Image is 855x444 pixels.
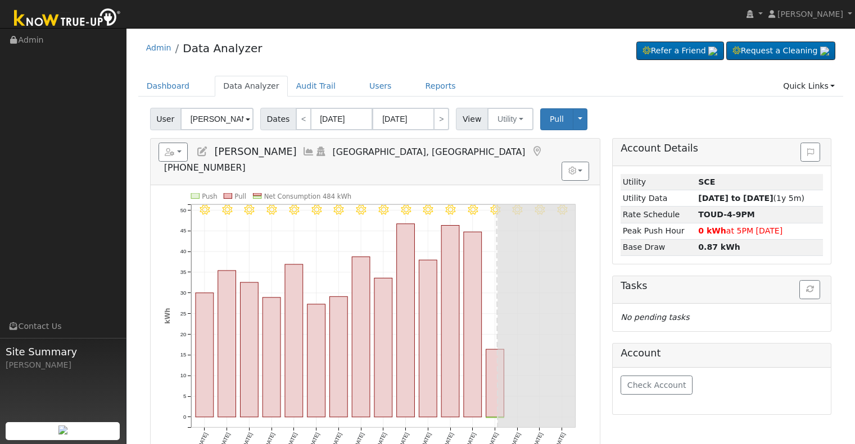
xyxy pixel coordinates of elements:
text: 10 [180,372,186,378]
a: Request a Cleaning [726,42,835,61]
text: Net Consumption 484 kWh [264,192,351,200]
img: retrieve [708,47,717,56]
img: Know True-Up [8,6,126,31]
button: Issue History [800,143,820,162]
i: 8/04 - Clear [311,205,322,215]
a: Edit User (30150) [196,146,209,157]
a: > [433,108,449,130]
rect: onclick="" [397,224,415,417]
rect: onclick="" [464,232,482,417]
rect: onclick="" [419,260,437,417]
h5: Account Details [621,143,823,154]
i: 8/01 - Clear [244,205,254,215]
span: [PERSON_NAME] [777,10,843,19]
text: 5 [183,393,186,399]
rect: onclick="" [263,297,281,417]
text: 25 [180,310,186,317]
i: 8/09 - Clear [423,205,433,215]
i: 8/07 - MostlyClear [378,205,388,215]
rect: onclick="" [441,225,459,417]
text: 40 [180,248,186,254]
h5: Tasks [621,280,823,292]
a: Data Analyzer [183,42,262,55]
rect: onclick="" [218,271,236,417]
a: Quick Links [775,76,843,97]
td: Base Draw [621,239,696,255]
i: 8/05 - Clear [333,205,343,215]
strong: [DATE] to [DATE] [698,194,773,203]
a: Multi-Series Graph [302,146,315,157]
a: < [296,108,311,130]
i: 8/08 - Clear [401,205,411,215]
a: Users [361,76,400,97]
span: (1y 5m) [698,194,804,203]
rect: onclick="" [329,296,347,417]
i: 8/03 - Clear [289,205,299,215]
img: retrieve [820,47,829,56]
text: 50 [180,207,186,213]
a: Reports [417,76,464,97]
strong: 0 kWh [698,226,726,235]
i: 8/11 - Clear [468,205,478,215]
span: [GEOGRAPHIC_DATA], [GEOGRAPHIC_DATA] [333,147,526,157]
td: Utility Data [621,190,696,207]
rect: onclick="" [374,278,392,417]
button: Utility [487,108,533,130]
text: Pull [234,192,246,200]
h5: Account [621,347,823,359]
span: Site Summary [6,344,120,359]
text: 0 [183,414,186,420]
a: Refer a Friend [636,42,724,61]
span: View [456,108,488,130]
text: 35 [180,269,186,275]
span: User [150,108,181,130]
text: 45 [180,227,186,234]
span: [PERSON_NAME] [214,146,296,157]
div: [PERSON_NAME] [6,359,120,371]
i: 8/06 - MostlyClear [356,205,366,215]
i: 8/12 - Clear [490,205,500,215]
rect: onclick="" [285,264,303,417]
a: Map [531,146,543,157]
text: 30 [180,290,186,296]
strong: ID: ZLTV2NPQE, authorized: 05/19/25 [698,177,715,186]
rect: onclick="" [486,349,504,417]
i: 8/02 - Clear [266,205,277,215]
span: Check Account [627,381,686,390]
a: Dashboard [138,76,198,97]
rect: onclick="" [240,282,258,417]
i: No pending tasks [621,313,689,322]
text: Push [202,192,218,200]
a: Admin [146,43,171,52]
td: Utility [621,174,696,190]
strong: 0.87 kWh [698,242,740,251]
td: at 5PM [DATE] [696,223,824,239]
td: Rate Schedule [621,207,696,223]
rect: onclick="" [352,257,370,417]
img: retrieve [58,425,67,434]
i: 7/30 - Clear [200,205,210,215]
a: Data Analyzer [215,76,288,97]
text: kWh [163,308,171,324]
span: [PHONE_NUMBER] [164,162,246,173]
span: Dates [260,108,296,130]
text: 20 [180,331,186,337]
span: Pull [550,115,564,123]
rect: onclick="" [196,293,214,417]
td: Peak Push Hour [621,223,696,239]
button: Check Account [621,376,693,395]
a: Audit Trail [288,76,344,97]
button: Refresh [799,280,820,299]
rect: onclick="" [307,304,325,417]
input: Select a User [180,108,254,130]
button: Pull [540,108,573,130]
i: 7/31 - Clear [222,205,232,215]
text: 15 [180,351,186,358]
strong: 71 [698,210,755,219]
a: Login As (last 05/19/2025 4:07:09 PM) [315,146,327,157]
i: 8/10 - Clear [445,205,455,215]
